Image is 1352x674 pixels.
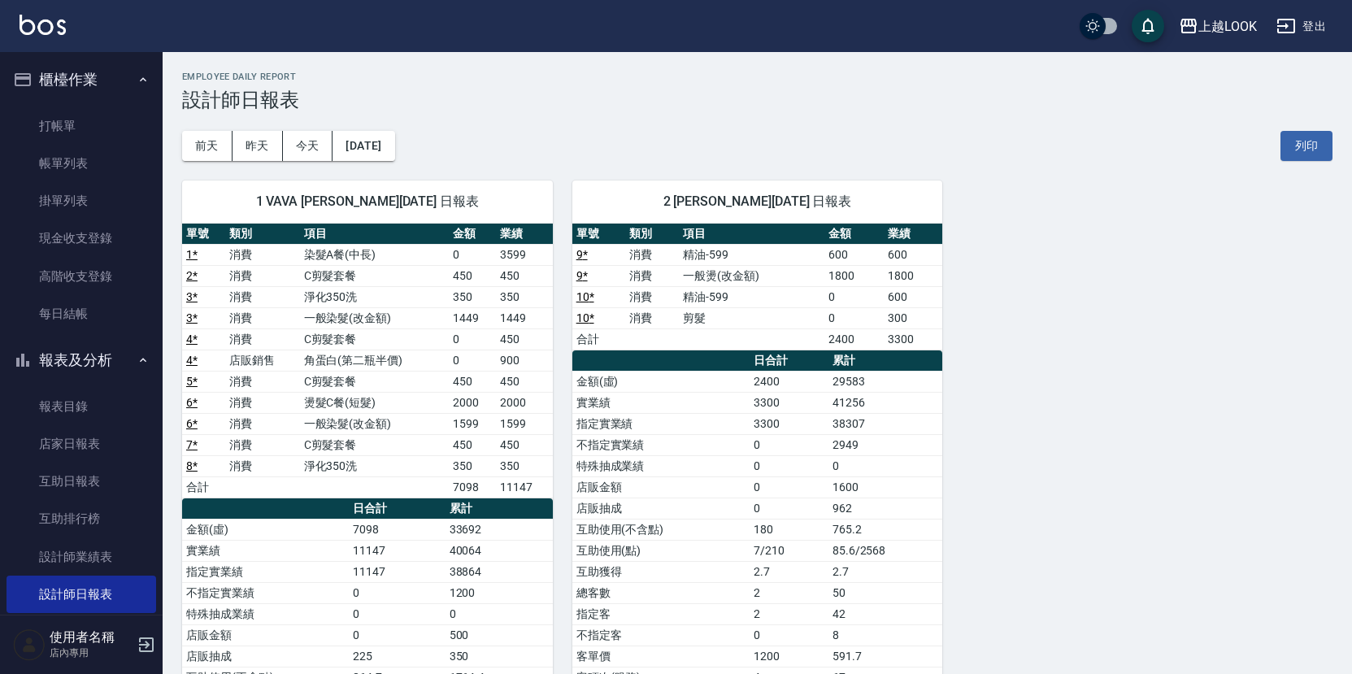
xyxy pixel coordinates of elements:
[349,624,445,646] td: 0
[750,350,828,372] th: 日合計
[449,286,496,307] td: 350
[824,224,883,245] th: 金額
[449,224,496,245] th: 金額
[7,107,156,145] a: 打帳單
[449,265,496,286] td: 450
[446,540,553,561] td: 40064
[349,498,445,520] th: 日合計
[750,540,828,561] td: 7/210
[449,350,496,371] td: 0
[349,540,445,561] td: 11147
[349,646,445,667] td: 225
[225,328,300,350] td: 消費
[572,519,750,540] td: 互助使用(不含點)
[182,131,233,161] button: 前天
[625,244,679,265] td: 消費
[7,182,156,220] a: 掛單列表
[572,646,750,667] td: 客單價
[349,561,445,582] td: 11147
[300,307,449,328] td: 一般染髮(改金額)
[225,224,300,245] th: 類別
[300,328,449,350] td: C剪髮套餐
[750,476,828,498] td: 0
[884,265,942,286] td: 1800
[496,392,552,413] td: 2000
[300,413,449,434] td: 一般染髮(改金額)
[7,388,156,425] a: 報表目錄
[182,540,349,561] td: 實業績
[7,59,156,101] button: 櫃檯作業
[828,519,943,540] td: 765.2
[225,434,300,455] td: 消費
[828,561,943,582] td: 2.7
[225,413,300,434] td: 消費
[449,307,496,328] td: 1449
[884,244,942,265] td: 600
[446,603,553,624] td: 0
[572,561,750,582] td: 互助獲得
[572,476,750,498] td: 店販金額
[349,582,445,603] td: 0
[1280,131,1332,161] button: 列印
[625,286,679,307] td: 消費
[7,145,156,182] a: 帳單列表
[750,498,828,519] td: 0
[182,582,349,603] td: 不指定實業績
[625,307,679,328] td: 消費
[182,224,553,498] table: a dense table
[750,646,828,667] td: 1200
[496,328,552,350] td: 450
[625,265,679,286] td: 消費
[828,646,943,667] td: 591.7
[828,455,943,476] td: 0
[50,646,133,660] p: 店內專用
[572,582,750,603] td: 總客數
[7,295,156,333] a: 每日結帳
[750,434,828,455] td: 0
[7,220,156,257] a: 現金收支登錄
[300,244,449,265] td: 染髮A餐(中長)
[300,350,449,371] td: 角蛋白(第二瓶半價)
[496,434,552,455] td: 450
[446,624,553,646] td: 500
[300,434,449,455] td: C剪髮套餐
[333,131,394,161] button: [DATE]
[496,476,552,498] td: 11147
[496,265,552,286] td: 450
[572,624,750,646] td: 不指定客
[824,328,883,350] td: 2400
[449,434,496,455] td: 450
[750,603,828,624] td: 2
[449,328,496,350] td: 0
[828,350,943,372] th: 累計
[824,265,883,286] td: 1800
[300,392,449,413] td: 燙髮C餐(短髮)
[50,629,133,646] h5: 使用者名稱
[679,265,824,286] td: 一般燙(改金額)
[446,498,553,520] th: 累計
[750,561,828,582] td: 2.7
[884,307,942,328] td: 300
[7,425,156,463] a: 店家日報表
[446,646,553,667] td: 350
[828,624,943,646] td: 8
[572,328,626,350] td: 合計
[225,371,300,392] td: 消費
[300,224,449,245] th: 項目
[349,603,445,624] td: 0
[225,392,300,413] td: 消費
[449,413,496,434] td: 1599
[750,519,828,540] td: 180
[182,603,349,624] td: 特殊抽成業績
[225,265,300,286] td: 消費
[13,628,46,661] img: Person
[283,131,333,161] button: 今天
[824,286,883,307] td: 0
[572,392,750,413] td: 實業績
[679,244,824,265] td: 精油-599
[572,224,626,245] th: 單號
[182,89,1332,111] h3: 設計師日報表
[496,371,552,392] td: 450
[572,455,750,476] td: 特殊抽成業績
[300,455,449,476] td: 淨化350洗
